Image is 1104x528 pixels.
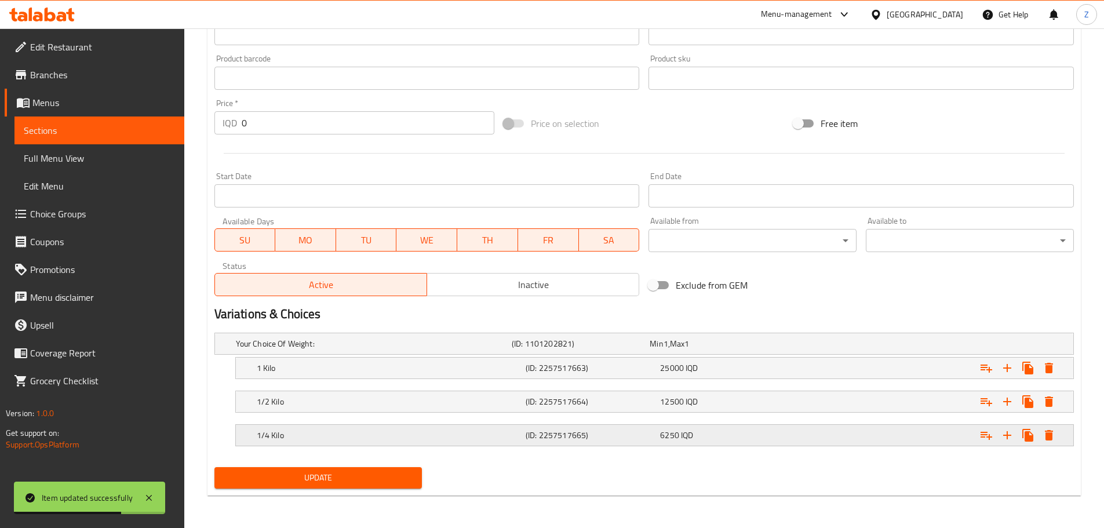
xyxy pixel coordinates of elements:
span: TU [341,232,392,249]
button: Add new choice [997,358,1018,378]
span: Max [670,336,684,351]
button: Add choice group [976,391,997,412]
span: Coupons [30,235,175,249]
span: Active [220,276,422,293]
span: Exclude from GEM [676,278,748,292]
div: ​ [866,229,1074,252]
span: Upsell [30,318,175,332]
span: Choice Groups [30,207,175,221]
a: Menu disclaimer [5,283,184,311]
span: Z [1084,8,1089,21]
a: Upsell [5,311,184,339]
div: Expand [236,391,1073,412]
h2: Variations & Choices [214,305,1074,323]
a: Edit Restaurant [5,33,184,61]
a: Coupons [5,228,184,256]
a: Promotions [5,256,184,283]
span: IQD [686,361,698,376]
div: Item updated successfully [42,491,133,504]
button: Delete 1 Kilo [1039,358,1059,378]
span: 1.0.0 [36,406,54,421]
h5: 1/2 Kilo [257,396,521,407]
a: Coverage Report [5,339,184,367]
button: SA [579,228,640,252]
button: TH [457,228,518,252]
span: IQD [686,394,698,409]
h5: Your Choice Of Weight: [236,338,507,349]
h5: (ID: 2257517665) [526,429,655,441]
input: Please enter product barcode [214,67,640,90]
a: Full Menu View [14,144,184,172]
span: 25000 [660,361,684,376]
span: Branches [30,68,175,82]
span: SA [584,232,635,249]
span: WE [401,232,453,249]
span: 1 [664,336,668,351]
button: Add new choice [997,391,1018,412]
span: Coverage Report [30,346,175,360]
h5: 1/4 Kilo [257,429,521,441]
button: TU [336,228,397,252]
span: Update [224,471,413,485]
div: Expand [236,358,1073,378]
input: Please enter product sku [648,67,1074,90]
button: Delete 1/2 Kilo [1039,391,1059,412]
h5: 1 Kilo [257,362,521,374]
button: Clone new choice [1018,391,1039,412]
button: Clone new choice [1018,358,1039,378]
div: Expand [236,425,1073,446]
button: Active [214,273,427,296]
h5: (ID: 2257517664) [526,396,655,407]
button: WE [396,228,457,252]
button: Inactive [427,273,639,296]
span: Menus [32,96,175,110]
span: Version: [6,406,34,421]
span: Edit Restaurant [30,40,175,54]
h5: (ID: 1101202821) [512,338,645,349]
span: FR [523,232,574,249]
span: 6250 [660,428,679,443]
a: Choice Groups [5,200,184,228]
div: [GEOGRAPHIC_DATA] [887,8,963,21]
span: Inactive [432,276,635,293]
button: SU [214,228,276,252]
span: Price on selection [531,116,599,130]
a: Branches [5,61,184,89]
span: Sections [24,123,175,137]
span: Get support on: [6,425,59,440]
span: MO [280,232,331,249]
span: IQD [681,428,693,443]
a: Sections [14,116,184,144]
span: Menu disclaimer [30,290,175,304]
div: Expand [215,333,1073,354]
span: Edit Menu [24,179,175,193]
a: Support.OpsPlatform [6,437,79,452]
a: Grocery Checklist [5,367,184,395]
p: IQD [223,116,237,130]
button: MO [275,228,336,252]
span: Grocery Checklist [30,374,175,388]
button: Add choice group [976,358,997,378]
h5: (ID: 2257517663) [526,362,655,374]
span: Promotions [30,263,175,276]
span: SU [220,232,271,249]
span: Min [650,336,663,351]
button: FR [518,228,579,252]
span: Free item [821,116,858,130]
div: ​ [648,229,857,252]
span: 1 [684,336,689,351]
a: Edit Menu [14,172,184,200]
input: Please enter price [242,111,495,134]
span: TH [462,232,513,249]
div: Menu-management [761,8,832,21]
span: Full Menu View [24,151,175,165]
a: Menus [5,89,184,116]
span: 12500 [660,394,684,409]
div: , [650,338,783,349]
button: Update [214,467,422,489]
